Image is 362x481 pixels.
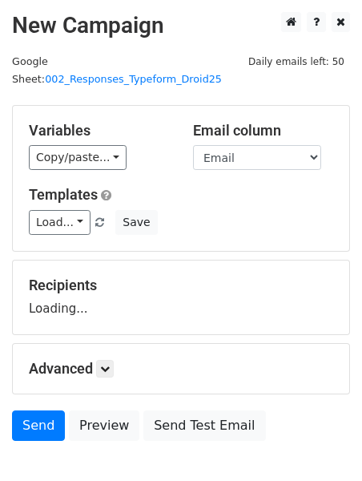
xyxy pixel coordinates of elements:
[243,53,350,71] span: Daily emails left: 50
[29,277,333,294] h5: Recipients
[29,122,169,139] h5: Variables
[45,73,222,85] a: 002_Responses_Typeform_Droid25
[12,410,65,441] a: Send
[12,12,350,39] h2: New Campaign
[29,360,333,378] h5: Advanced
[115,210,157,235] button: Save
[69,410,139,441] a: Preview
[143,410,265,441] a: Send Test Email
[29,145,127,170] a: Copy/paste...
[29,186,98,203] a: Templates
[193,122,333,139] h5: Email column
[12,55,222,86] small: Google Sheet:
[29,210,90,235] a: Load...
[29,277,333,318] div: Loading...
[243,55,350,67] a: Daily emails left: 50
